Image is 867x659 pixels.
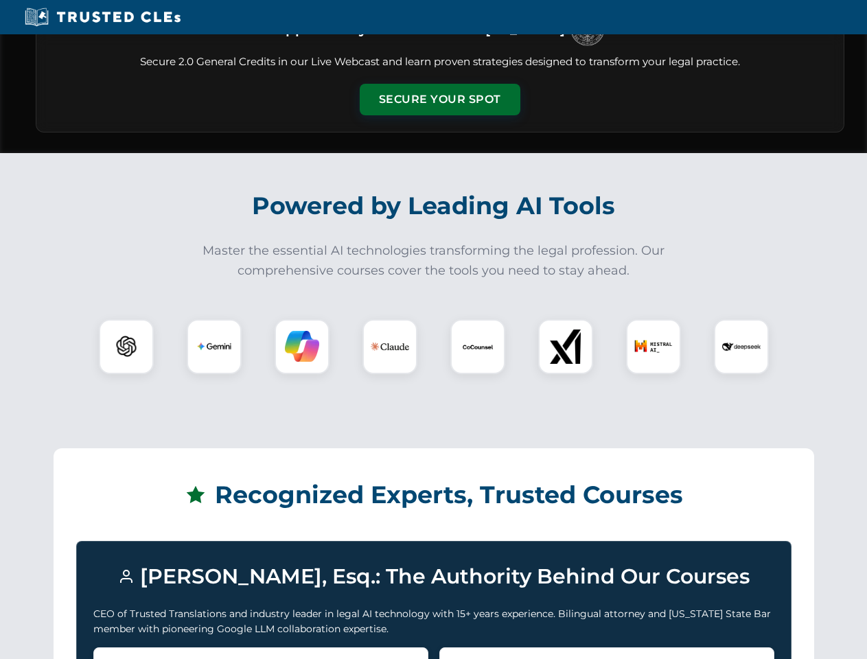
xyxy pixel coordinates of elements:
[197,329,231,364] img: Gemini Logo
[53,54,827,70] p: Secure 2.0 General Credits in our Live Webcast and learn proven strategies designed to transform ...
[275,319,330,374] div: Copilot
[99,319,154,374] div: ChatGPT
[634,327,673,366] img: Mistral AI Logo
[714,319,769,374] div: DeepSeek
[461,329,495,364] img: CoCounsel Logo
[93,606,774,637] p: CEO of Trusted Translations and industry leader in legal AI technology with 15+ years experience....
[187,319,242,374] div: Gemini
[722,327,761,366] img: DeepSeek Logo
[285,329,319,364] img: Copilot Logo
[106,327,146,367] img: ChatGPT Logo
[450,319,505,374] div: CoCounsel
[371,327,409,366] img: Claude Logo
[538,319,593,374] div: xAI
[93,558,774,595] h3: [PERSON_NAME], Esq.: The Authority Behind Our Courses
[54,182,814,230] h2: Powered by Leading AI Tools
[626,319,681,374] div: Mistral AI
[360,84,520,115] button: Secure Your Spot
[76,471,791,519] h2: Recognized Experts, Trusted Courses
[21,7,185,27] img: Trusted CLEs
[194,241,674,281] p: Master the essential AI technologies transforming the legal profession. Our comprehensive courses...
[548,329,583,364] img: xAI Logo
[362,319,417,374] div: Claude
